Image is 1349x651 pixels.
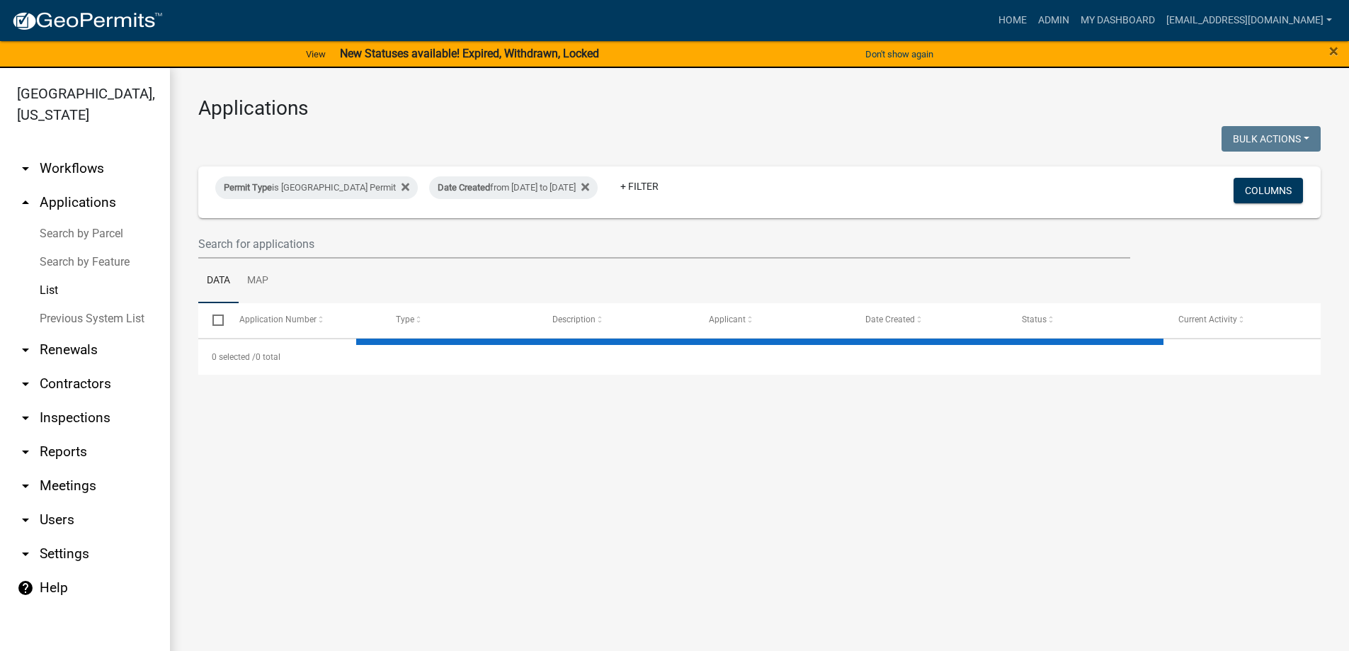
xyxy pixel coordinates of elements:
span: Permit Type [224,182,272,193]
a: View [300,43,331,66]
datatable-header-cell: Description [538,303,695,337]
i: arrow_drop_down [17,409,34,426]
span: Date Created [865,315,914,324]
div: is [GEOGRAPHIC_DATA] Permit [215,176,418,199]
button: Columns [1234,178,1303,203]
strong: New Statuses available! Expired, Withdrawn, Locked [340,47,599,60]
datatable-header-cell: Current Activity [1164,303,1321,337]
span: Type [396,315,414,324]
i: arrow_drop_down [17,341,34,358]
datatable-header-cell: Select [198,303,225,337]
span: Applicant [708,315,745,324]
datatable-header-cell: Type [382,303,538,337]
i: arrow_drop_down [17,477,34,494]
button: Don't show again [860,43,939,66]
input: Search for applications [198,230,1130,259]
button: Close [1329,43,1338,60]
button: Bulk Actions [1222,126,1321,152]
i: arrow_drop_down [17,511,34,528]
span: Current Activity [1178,315,1236,324]
span: 0 selected / [212,352,256,362]
h3: Applications [198,96,1321,120]
datatable-header-cell: Date Created [851,303,1008,337]
i: arrow_drop_down [17,545,34,562]
span: Application Number [239,315,317,324]
i: help [17,579,34,596]
div: 0 total [198,339,1321,375]
span: Description [552,315,595,324]
i: arrow_drop_down [17,443,34,460]
a: Data [198,259,239,304]
a: My Dashboard [1075,7,1161,34]
span: Status [1021,315,1046,324]
a: Map [239,259,277,304]
i: arrow_drop_down [17,375,34,392]
span: Date Created [438,182,490,193]
a: Admin [1032,7,1075,34]
a: Home [993,7,1032,34]
a: + Filter [609,174,670,199]
datatable-header-cell: Status [1008,303,1164,337]
a: [EMAIL_ADDRESS][DOMAIN_NAME] [1161,7,1338,34]
datatable-header-cell: Applicant [695,303,851,337]
datatable-header-cell: Application Number [225,303,382,337]
span: × [1329,41,1338,61]
div: from [DATE] to [DATE] [429,176,598,199]
i: arrow_drop_up [17,194,34,211]
i: arrow_drop_down [17,160,34,177]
